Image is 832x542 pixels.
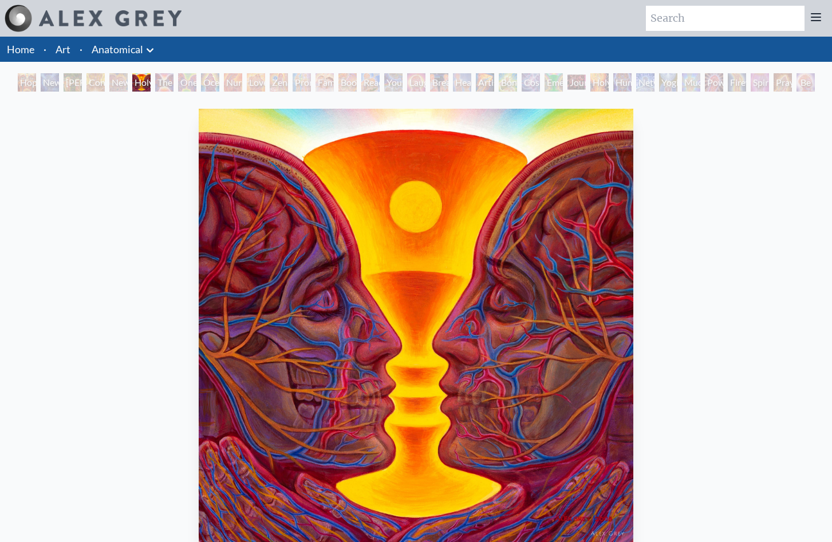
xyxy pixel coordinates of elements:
div: Love Circuit [247,73,265,92]
div: Yogi & the Möbius Sphere [659,73,677,92]
a: Home [7,43,34,56]
div: Spirit Animates the Flesh [751,73,769,92]
li: · [39,37,51,62]
div: Bond [499,73,517,92]
div: Be a Good Human Being [796,73,815,92]
input: Search [646,6,805,31]
div: Boo-boo [338,73,357,92]
div: Praying Hands [774,73,792,92]
div: Promise [293,73,311,92]
div: The Kiss [155,73,174,92]
div: Power to the Peaceful [705,73,723,92]
div: Cosmic Lovers [522,73,540,92]
div: Zena Lotus [270,73,288,92]
div: Firewalking [728,73,746,92]
div: Emerald Grail [545,73,563,92]
div: Ocean of Love Bliss [201,73,219,92]
div: Young & Old [384,73,403,92]
a: Anatomical [92,41,143,57]
div: Family [316,73,334,92]
div: Human Geometry [613,73,632,92]
div: Holy Fire [590,73,609,92]
div: Nursing [224,73,242,92]
a: Art [56,41,70,57]
div: New Man New Woman [109,73,128,92]
div: Hope [18,73,36,92]
div: Contemplation [86,73,105,92]
li: · [75,37,87,62]
div: Networks [636,73,654,92]
div: Mudra [682,73,700,92]
div: Holy Grail [132,73,151,92]
div: Journey of the Wounded Healer [567,73,586,92]
div: Artist's Hand [476,73,494,92]
div: Reading [361,73,380,92]
div: [PERSON_NAME] & Eve [64,73,82,92]
div: Healing [453,73,471,92]
div: New Man [DEMOGRAPHIC_DATA]: [DEMOGRAPHIC_DATA] Mind [41,73,59,92]
div: Laughing Man [407,73,425,92]
div: One Taste [178,73,196,92]
div: Breathing [430,73,448,92]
